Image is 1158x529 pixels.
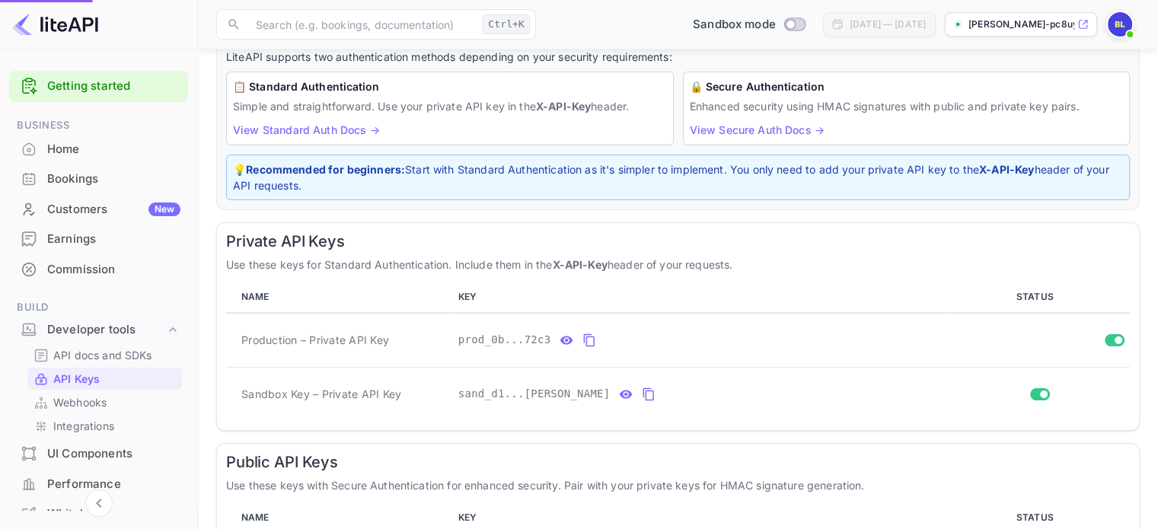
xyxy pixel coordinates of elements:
[9,164,188,193] a: Bookings
[47,201,180,218] div: Customers
[246,163,405,176] strong: Recommended for beginners:
[47,261,180,279] div: Commission
[233,161,1123,193] p: 💡 Start with Standard Authentication as it's simpler to implement. You only need to add your priv...
[241,332,389,348] span: Production – Private API Key
[53,394,107,410] p: Webhooks
[949,282,1130,313] th: STATUS
[226,282,1130,421] table: private api keys table
[9,317,188,343] div: Developer tools
[536,100,591,113] strong: X-API-Key
[687,16,811,33] div: Switch to Production mode
[690,98,1124,114] p: Enhanced security using HMAC signatures with public and private key pairs.
[12,12,98,37] img: LiteAPI logo
[33,418,176,434] a: Integrations
[148,202,180,216] div: New
[53,418,114,434] p: Integrations
[47,505,180,523] div: Whitelabel
[247,9,477,40] input: Search (e.g. bookings, documentation)
[9,225,188,253] a: Earnings
[33,394,176,410] a: Webhooks
[47,445,180,463] div: UI Components
[9,135,188,163] a: Home
[9,225,188,254] div: Earnings
[9,195,188,225] div: CustomersNew
[27,368,182,390] div: API Keys
[85,489,113,517] button: Collapse navigation
[47,321,165,339] div: Developer tools
[226,453,1130,471] h6: Public API Keys
[483,14,530,34] div: Ctrl+K
[9,470,188,499] div: Performance
[9,195,188,223] a: CustomersNew
[33,347,176,363] a: API docs and SDKs
[690,78,1124,95] h6: 🔒 Secure Authentication
[47,141,180,158] div: Home
[47,78,180,95] a: Getting started
[47,231,180,248] div: Earnings
[693,16,776,33] span: Sandbox mode
[233,78,667,95] h6: 📋 Standard Authentication
[9,255,188,285] div: Commission
[233,98,667,114] p: Simple and straightforward. Use your private API key in the header.
[27,391,182,413] div: Webhooks
[9,470,188,498] a: Performance
[226,282,452,313] th: NAME
[47,170,180,188] div: Bookings
[27,415,182,437] div: Integrations
[47,476,180,493] div: Performance
[690,123,825,136] a: View Secure Auth Docs →
[9,299,188,316] span: Build
[9,439,188,467] a: UI Components
[458,332,551,348] span: prod_0b...72c3
[9,117,188,134] span: Business
[233,123,380,136] a: View Standard Auth Docs →
[226,232,1130,250] h6: Private API Keys
[452,282,949,313] th: KEY
[979,163,1034,176] strong: X-API-Key
[226,257,1130,272] p: Use these keys for Standard Authentication. Include them in the header of your requests.
[9,71,188,102] div: Getting started
[9,255,188,283] a: Commission
[1108,12,1132,37] img: Bidit LK
[33,371,176,387] a: API Keys
[9,164,188,194] div: Bookings
[226,49,1130,65] p: LiteAPI supports two authentication methods depending on your security requirements:
[850,18,926,31] div: [DATE] — [DATE]
[968,18,1074,31] p: [PERSON_NAME]-pc8uy.nuitee....
[458,386,611,402] span: sand_d1...[PERSON_NAME]
[552,258,607,271] strong: X-API-Key
[53,371,100,387] p: API Keys
[226,367,452,421] td: Sandbox Key – Private API Key
[9,135,188,164] div: Home
[9,499,188,527] a: Whitelabel
[9,439,188,469] div: UI Components
[226,477,1130,493] p: Use these keys with Secure Authentication for enhanced security. Pair with your private keys for ...
[27,344,182,366] div: API docs and SDKs
[53,347,152,363] p: API docs and SDKs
